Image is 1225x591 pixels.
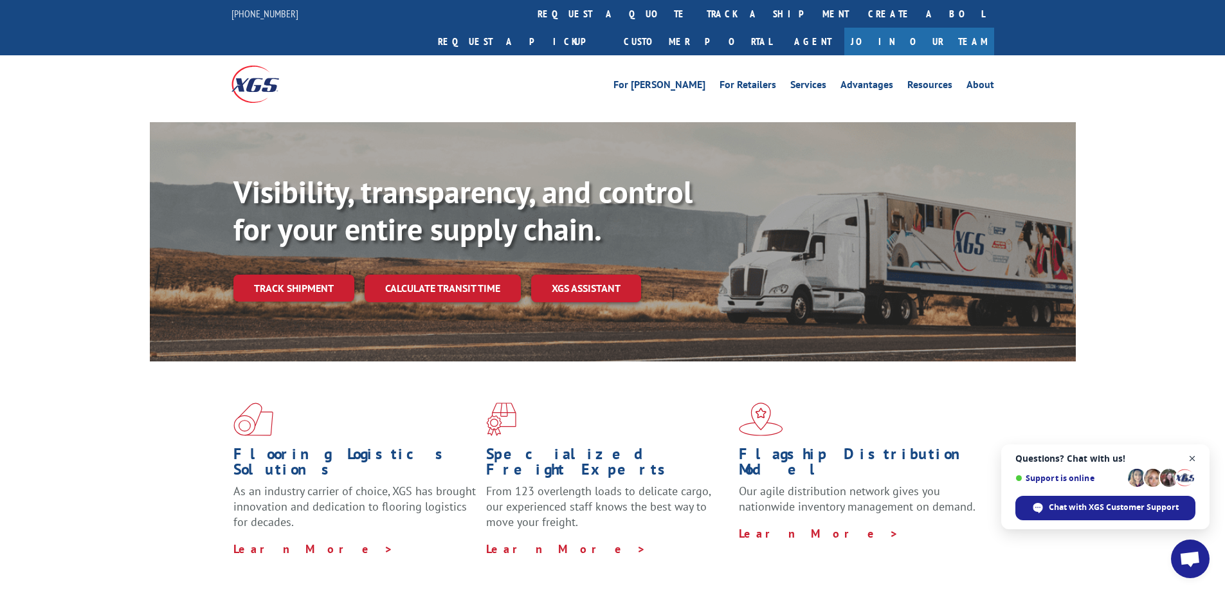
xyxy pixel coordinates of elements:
[907,80,952,94] a: Resources
[233,541,394,556] a: Learn More >
[1015,496,1195,520] span: Chat with XGS Customer Support
[790,80,826,94] a: Services
[720,80,776,94] a: For Retailers
[486,403,516,436] img: xgs-icon-focused-on-flooring-red
[428,28,614,55] a: Request a pickup
[739,484,975,514] span: Our agile distribution network gives you nationwide inventory management on demand.
[233,275,354,302] a: Track shipment
[739,526,899,541] a: Learn More >
[233,484,476,529] span: As an industry carrier of choice, XGS has brought innovation and dedication to flooring logistics...
[739,446,982,484] h1: Flagship Distribution Model
[1015,453,1195,464] span: Questions? Chat with us!
[840,80,893,94] a: Advantages
[233,172,693,249] b: Visibility, transparency, and control for your entire supply chain.
[486,446,729,484] h1: Specialized Freight Experts
[486,541,646,556] a: Learn More >
[613,80,705,94] a: For [PERSON_NAME]
[739,403,783,436] img: xgs-icon-flagship-distribution-model-red
[844,28,994,55] a: Join Our Team
[1171,540,1210,578] a: Open chat
[233,446,476,484] h1: Flooring Logistics Solutions
[966,80,994,94] a: About
[614,28,781,55] a: Customer Portal
[486,484,729,541] p: From 123 overlength loads to delicate cargo, our experienced staff knows the best way to move you...
[1015,473,1123,483] span: Support is online
[233,403,273,436] img: xgs-icon-total-supply-chain-intelligence-red
[531,275,641,302] a: XGS ASSISTANT
[1049,502,1179,513] span: Chat with XGS Customer Support
[781,28,844,55] a: Agent
[231,7,298,20] a: [PHONE_NUMBER]
[365,275,521,302] a: Calculate transit time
